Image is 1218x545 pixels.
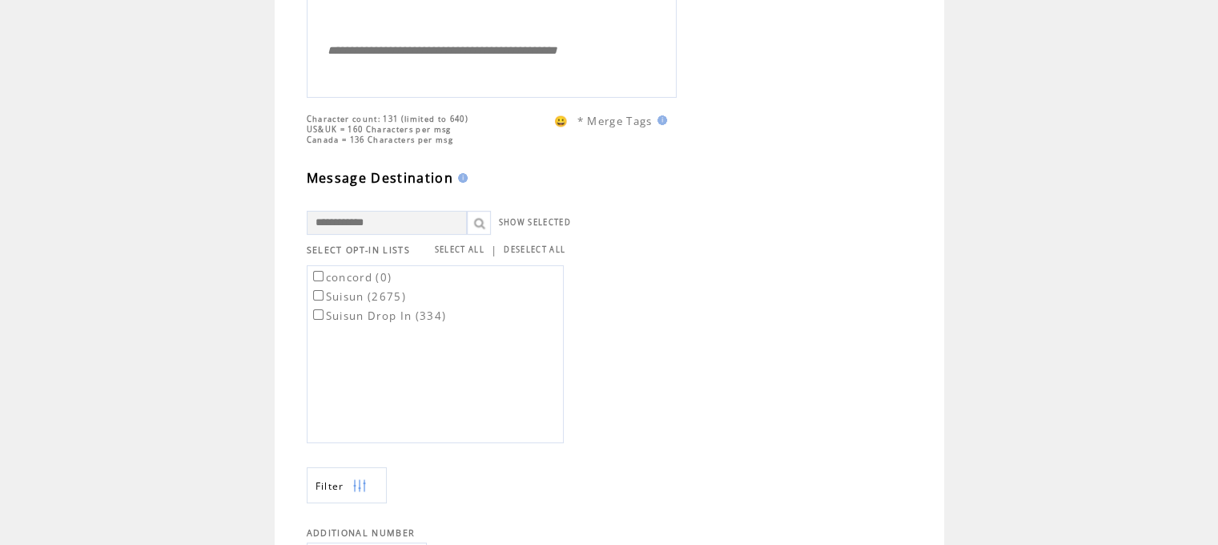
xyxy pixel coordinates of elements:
[577,114,653,128] span: * Merge Tags
[499,217,571,228] a: SHOW SELECTED
[307,135,453,145] span: Canada = 136 Characters per msg
[435,244,484,255] a: SELECT ALL
[313,309,324,320] input: Suisun Drop In (334)
[352,468,367,504] img: filters.png
[307,114,468,124] span: Character count: 131 (limited to 640)
[307,527,416,539] span: ADDITIONAL NUMBER
[316,479,344,493] span: Show filters
[313,271,324,281] input: concord (0)
[310,289,406,304] label: Suisun (2675)
[313,290,324,301] input: Suisun (2675)
[310,270,392,285] label: concord (0)
[307,467,387,503] a: Filter
[310,309,447,323] label: Suisun Drop In (334)
[307,244,410,256] span: SELECT OPT-IN LISTS
[307,124,452,135] span: US&UK = 160 Characters per msg
[491,243,497,257] span: |
[307,169,453,187] span: Message Destination
[453,173,468,183] img: help.gif
[554,114,569,128] span: 😀
[504,244,565,255] a: DESELECT ALL
[653,115,667,125] img: help.gif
